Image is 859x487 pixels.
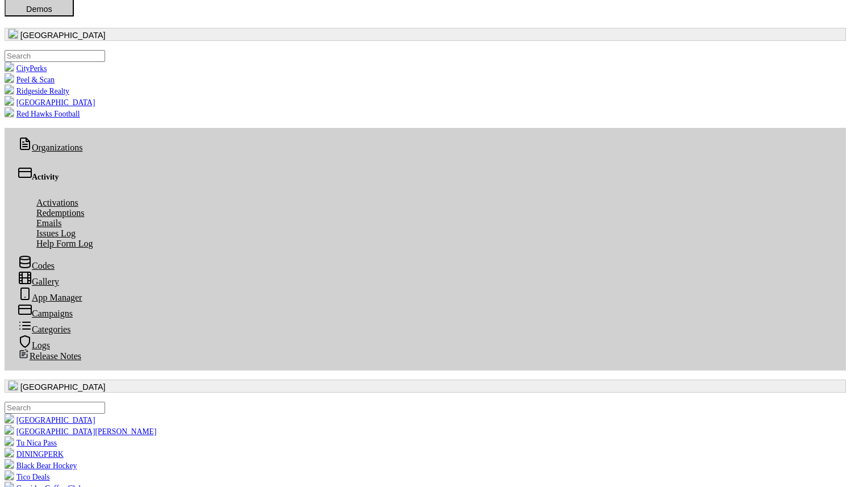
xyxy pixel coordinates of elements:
button: [GEOGRAPHIC_DATA] [5,380,846,393]
a: App Manager [9,291,91,304]
a: [GEOGRAPHIC_DATA] [5,416,95,424]
input: .form-control-sm [5,50,105,62]
a: Tu Nica Pass [5,439,57,447]
a: Activations [27,196,87,209]
a: Peel & Scan [5,76,55,84]
a: Red Hawks Football [5,110,80,118]
a: Organizations [9,141,91,154]
a: Emails [27,217,70,230]
img: mQPUoQxfIUcZGVjFKDSEKbT27olGNZVpZjUgqHNS.png [5,425,14,434]
img: xEJfzBn14Gqk52WXYUPJGPZZY80lB8Gpb3Y1ccPk.png [5,73,14,82]
img: B4TTOcektNnJKTnx2IcbGdeHDbTXjfJiwl6FNTjm.png [5,107,14,116]
a: DININGPERK [5,450,64,459]
button: [GEOGRAPHIC_DATA] [5,28,846,41]
a: Ridgeside Realty [5,87,69,95]
input: .form-control-sm [5,402,105,414]
img: KU1gjHo6iQoewuS2EEpjC7SefdV31G12oQhDVBj4.png [5,62,14,71]
img: hvStDAXTQetlbtk3PNAXwGlwD7WEZXonuVeW2rdL.png [5,448,14,457]
a: CityPerks [5,64,47,73]
img: 0SBPtshqTvrgEtdEgrWk70gKnUHZpYRm94MZ5hDb.png [5,414,14,423]
a: Black Bear Hockey [5,461,77,470]
img: LcHXC8OmAasj0nmL6Id6sMYcOaX2uzQAQ5e8h748.png [5,96,14,105]
a: Campaigns [9,307,82,320]
img: mqtmdW2lgt3F7IVbFvpqGuNrUBzchY4PLaWToHMU.png [5,85,14,94]
img: 0SBPtshqTvrgEtdEgrWk70gKnUHZpYRm94MZ5hDb.png [9,29,18,38]
a: Gallery [9,275,68,288]
img: 0SBPtshqTvrgEtdEgrWk70gKnUHZpYRm94MZ5hDb.png [9,381,18,390]
a: Tico Deals [5,473,50,481]
img: 8mwdIaqQ57Gxce0ZYLDdt4cfPpXx8QwJjnoSsc4c.png [5,459,14,468]
a: Issues Log [27,227,85,240]
a: Release Notes [9,349,90,363]
ul: [GEOGRAPHIC_DATA] [5,50,846,119]
a: [GEOGRAPHIC_DATA][PERSON_NAME] [5,427,156,436]
a: Codes [9,259,64,272]
img: 47e4GQXcRwEyAopLUql7uJl1j56dh6AIYZC79JbN.png [5,436,14,446]
div: Activity [18,166,832,182]
img: 65Ub9Kbg6EKkVtfooX73hwGGlFbexxHlnpgbdEJ1.png [5,471,14,480]
a: Logs [9,339,59,352]
a: Help Form Log [27,237,102,250]
a: Categories [9,323,80,336]
a: [GEOGRAPHIC_DATA] [5,98,95,107]
a: Redemptions [27,206,93,219]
